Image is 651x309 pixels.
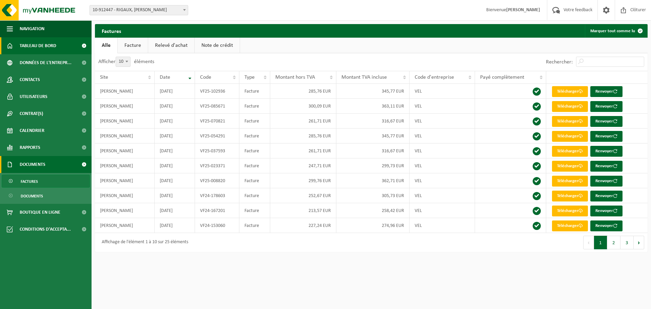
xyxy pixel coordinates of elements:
span: Site [100,75,108,80]
span: Navigation [20,20,44,37]
td: VEL [410,114,475,129]
span: Données de l'entrepr... [20,54,72,71]
td: VF25-102936 [195,84,239,99]
span: Conditions d'accepta... [20,221,71,238]
a: Télécharger [552,220,588,231]
td: 345,77 EUR [336,129,410,143]
button: Renvoyer [590,86,623,97]
td: Facture [239,99,270,114]
td: [DATE] [155,203,195,218]
span: Code [200,75,211,80]
span: 10 [116,57,130,66]
td: VEL [410,99,475,114]
td: VF25-054291 [195,129,239,143]
td: [DATE] [155,114,195,129]
td: [PERSON_NAME] [95,114,155,129]
button: Next [634,236,644,249]
td: 300,09 EUR [270,99,337,114]
span: Documents [20,156,45,173]
td: Facture [239,143,270,158]
td: [DATE] [155,218,195,233]
td: 362,71 EUR [336,173,410,188]
td: VF24-153060 [195,218,239,233]
a: Télécharger [552,191,588,201]
td: Facture [239,203,270,218]
span: Contrat(s) [20,105,43,122]
strong: [PERSON_NAME] [506,7,540,13]
span: 10-912447 - RIGAUX, JEAN-PAUL - BIERGHES [90,5,188,15]
a: Relevé d'achat [148,38,194,53]
button: 1 [594,236,607,249]
button: Renvoyer [590,220,623,231]
td: [PERSON_NAME] [95,203,155,218]
td: VEL [410,158,475,173]
td: VF25-008820 [195,173,239,188]
td: Facture [239,129,270,143]
td: VF25-037593 [195,143,239,158]
td: 247,71 EUR [270,158,337,173]
td: [PERSON_NAME] [95,129,155,143]
td: VF24-178603 [195,188,239,203]
td: [DATE] [155,129,195,143]
td: 285,76 EUR [270,84,337,99]
button: Renvoyer [590,131,623,142]
button: Renvoyer [590,146,623,157]
a: Télécharger [552,206,588,216]
td: [DATE] [155,188,195,203]
a: Alle [95,38,117,53]
a: Télécharger [552,116,588,127]
td: [PERSON_NAME] [95,84,155,99]
td: 227,24 EUR [270,218,337,233]
span: Montant hors TVA [275,75,315,80]
td: Facture [239,114,270,129]
td: [PERSON_NAME] [95,218,155,233]
button: Renvoyer [590,206,623,216]
td: 299,76 EUR [270,173,337,188]
td: Facture [239,218,270,233]
td: VEL [410,84,475,99]
td: 258,42 EUR [336,203,410,218]
td: Facture [239,173,270,188]
button: Renvoyer [590,161,623,172]
td: VEL [410,129,475,143]
td: [DATE] [155,158,195,173]
td: 316,67 EUR [336,143,410,158]
a: Télécharger [552,146,588,157]
td: [DATE] [155,99,195,114]
td: 363,11 EUR [336,99,410,114]
a: Documents [2,189,90,202]
label: Afficher éléments [98,59,154,64]
td: [PERSON_NAME] [95,188,155,203]
td: VEL [410,173,475,188]
td: 261,71 EUR [270,114,337,129]
a: Télécharger [552,101,588,112]
span: Boutique en ligne [20,204,60,221]
td: Facture [239,188,270,203]
span: Rapports [20,139,40,156]
td: VF25-070821 [195,114,239,129]
td: 274,96 EUR [336,218,410,233]
span: Type [244,75,255,80]
span: Date [160,75,170,80]
span: Utilisateurs [20,88,47,105]
button: 3 [620,236,634,249]
button: Previous [583,236,594,249]
td: 345,77 EUR [336,84,410,99]
td: 285,76 EUR [270,129,337,143]
span: Code d'entreprise [415,75,454,80]
button: Renvoyer [590,176,623,187]
span: Contacts [20,71,40,88]
div: Affichage de l'élément 1 à 10 sur 25 éléments [98,236,188,249]
td: VF25-023371 [195,158,239,173]
span: Calendrier [20,122,44,139]
td: 299,73 EUR [336,158,410,173]
td: VEL [410,218,475,233]
a: Télécharger [552,131,588,142]
button: Renvoyer [590,101,623,112]
td: Facture [239,158,270,173]
td: VF24-167201 [195,203,239,218]
td: [PERSON_NAME] [95,173,155,188]
a: Facture [118,38,148,53]
td: [DATE] [155,173,195,188]
a: Télécharger [552,161,588,172]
